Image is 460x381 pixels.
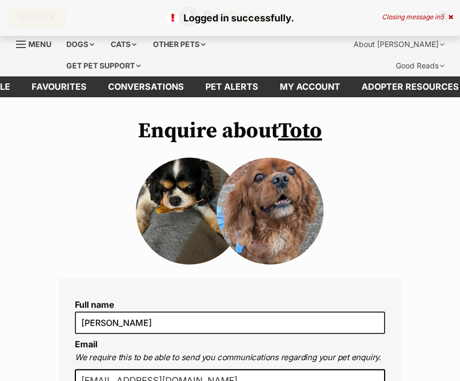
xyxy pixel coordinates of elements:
[136,158,243,265] img: m6fnsdqzxcg1kavdjqvh.jpg
[195,76,269,97] a: Pet alerts
[59,55,148,76] div: Get pet support
[269,76,351,97] a: My account
[278,118,322,144] a: Toto
[75,339,97,349] label: Email
[97,76,195,97] a: conversations
[75,352,385,364] p: We require this to be able to send you communications regarding your pet enquiry.
[75,300,385,309] label: Full name
[59,119,401,143] h1: Enquire about
[145,34,213,55] div: Other pets
[388,55,452,76] div: Good Reads
[103,34,144,55] div: Cats
[75,312,385,334] input: E.g. Jimmy Chew
[21,76,97,97] a: Favourites
[346,34,452,55] div: About [PERSON_NAME]
[217,158,324,265] img: Toto
[28,40,51,49] span: Menu
[16,34,59,53] a: Menu
[59,34,102,55] div: Dogs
